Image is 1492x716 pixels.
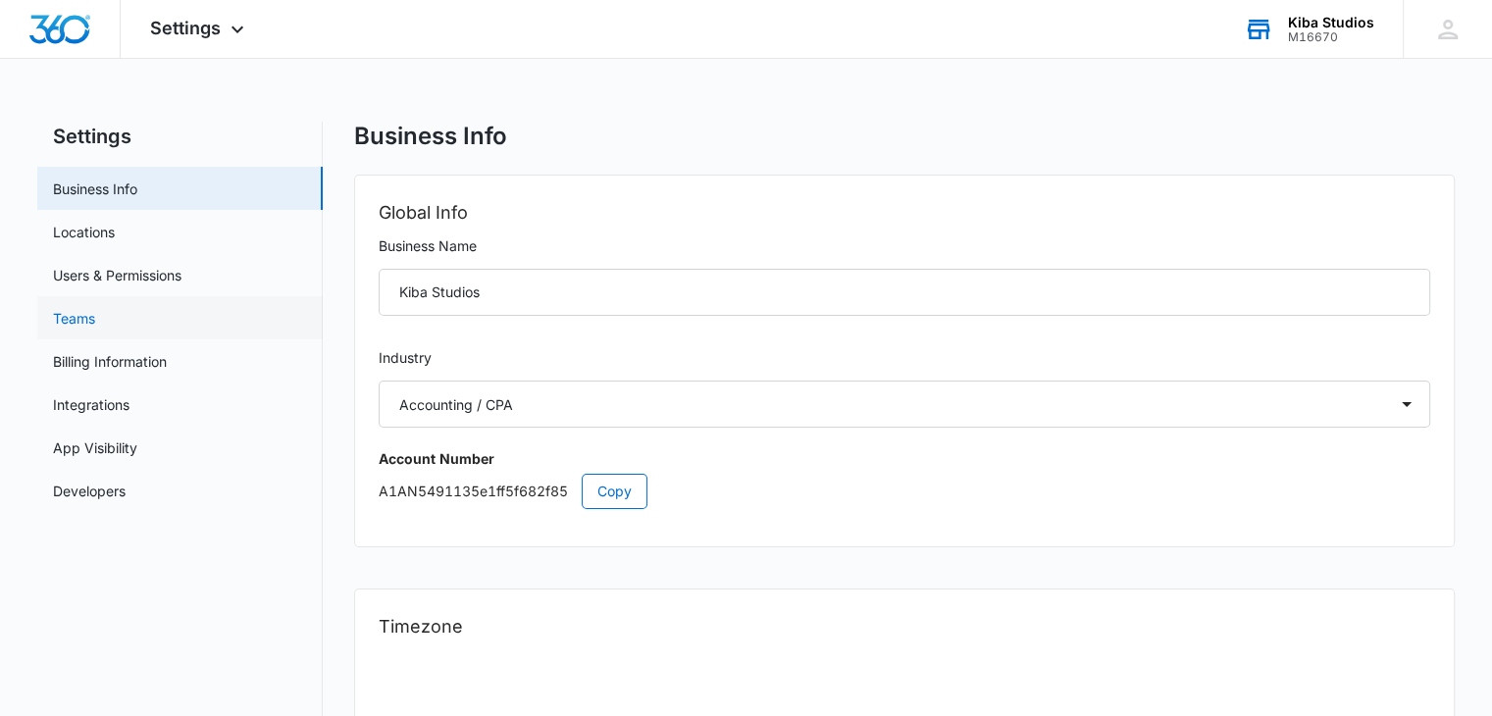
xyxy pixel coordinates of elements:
[1288,15,1374,30] div: account name
[379,474,1430,509] p: A1AN5491135e1ff5f682f85
[53,222,115,242] a: Locations
[379,235,1430,257] label: Business Name
[53,308,95,329] a: Teams
[379,347,1430,369] label: Industry
[597,481,632,502] span: Copy
[53,265,181,285] a: Users & Permissions
[37,122,323,151] h2: Settings
[53,394,129,415] a: Integrations
[53,437,137,458] a: App Visibility
[53,481,126,501] a: Developers
[150,18,221,38] span: Settings
[53,179,137,199] a: Business Info
[379,613,1430,640] h2: Timezone
[379,199,1430,227] h2: Global Info
[53,351,167,372] a: Billing Information
[1288,30,1374,44] div: account id
[379,450,494,467] strong: Account Number
[582,474,647,509] button: Copy
[354,122,507,151] h1: Business Info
